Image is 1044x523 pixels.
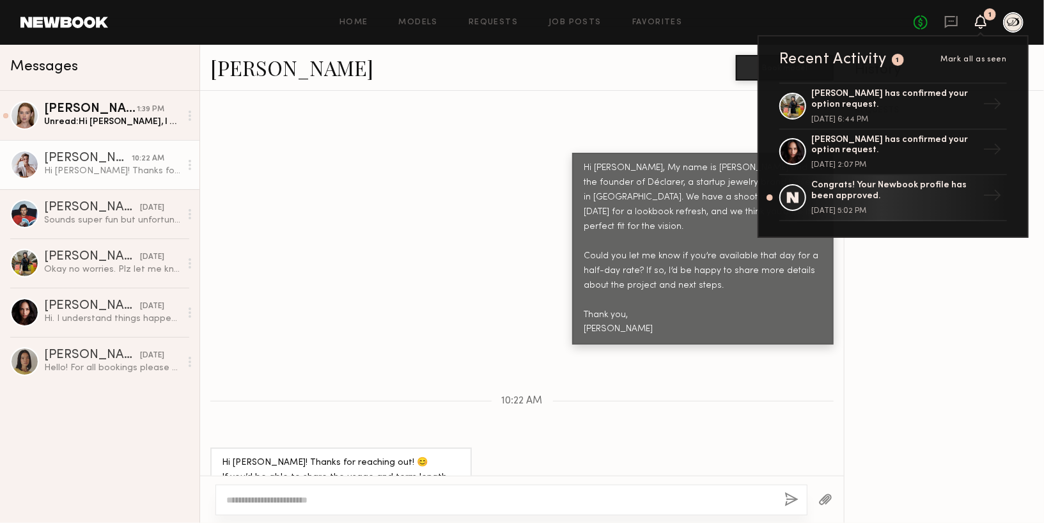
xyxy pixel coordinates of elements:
[10,59,78,74] span: Messages
[140,202,164,214] div: [DATE]
[978,135,1007,168] div: →
[339,19,368,27] a: Home
[140,301,164,313] div: [DATE]
[811,180,978,202] div: Congrats! Your Newbook profile has been approved.
[44,152,132,165] div: [PERSON_NAME]
[811,116,978,123] div: [DATE] 6:44 PM
[44,263,180,276] div: Okay no worries. Plz let me know!
[978,181,1007,214] div: →
[779,130,1007,176] a: [PERSON_NAME] has confirmed your option request.[DATE] 2:07 PM→
[811,161,978,169] div: [DATE] 2:07 PM
[210,54,373,81] a: [PERSON_NAME]
[978,90,1007,123] div: →
[44,201,140,214] div: [PERSON_NAME]
[44,349,140,362] div: [PERSON_NAME]
[502,396,543,407] span: 10:22 AM
[222,456,460,500] div: Hi [PERSON_NAME]! Thanks for reaching out! 😊 If you’d be able to share the usage and term length ...
[44,362,180,374] div: Hello! For all bookings please email my agent [PERSON_NAME][EMAIL_ADDRESS][PERSON_NAME][PERSON_NA...
[811,207,978,215] div: [DATE] 5:02 PM
[736,61,834,72] a: Book model
[988,12,992,19] div: 1
[137,104,164,116] div: 1:39 PM
[940,56,1007,63] span: Mark all as seen
[140,350,164,362] div: [DATE]
[779,82,1007,130] a: [PERSON_NAME] has confirmed your option request.[DATE] 6:44 PM→
[779,175,1007,221] a: Congrats! Your Newbook profile has been approved.[DATE] 5:02 PM→
[44,313,180,325] div: Hi. I understand things happen so it shouldn’t be a problem switching dates. I would like to conf...
[399,19,438,27] a: Models
[736,55,834,81] button: Book model
[469,19,518,27] a: Requests
[140,251,164,263] div: [DATE]
[896,57,900,64] div: 1
[44,103,137,116] div: [PERSON_NAME]
[44,165,180,177] div: Hi [PERSON_NAME]! Thanks for reaching out! 😊 If you’d be able to share the usage and term length ...
[779,52,887,67] div: Recent Activity
[584,161,822,337] div: Hi [PERSON_NAME], My name is [PERSON_NAME] and I’m the founder of Déclarer, a startup jewelry bra...
[632,19,683,27] a: Favorites
[44,251,140,263] div: [PERSON_NAME]
[811,89,978,111] div: [PERSON_NAME] has confirmed your option request.
[44,300,140,313] div: [PERSON_NAME]
[811,135,978,157] div: [PERSON_NAME] has confirmed your option request.
[44,214,180,226] div: Sounds super fun but unfortunately I’m already booked on [DATE] so can’t make that date work :(
[549,19,602,27] a: Job Posts
[44,116,180,128] div: Unread: Hi [PERSON_NAME], I had a great weekend - I hope you did as well! I appreciate you reachi...
[132,153,164,165] div: 10:22 AM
